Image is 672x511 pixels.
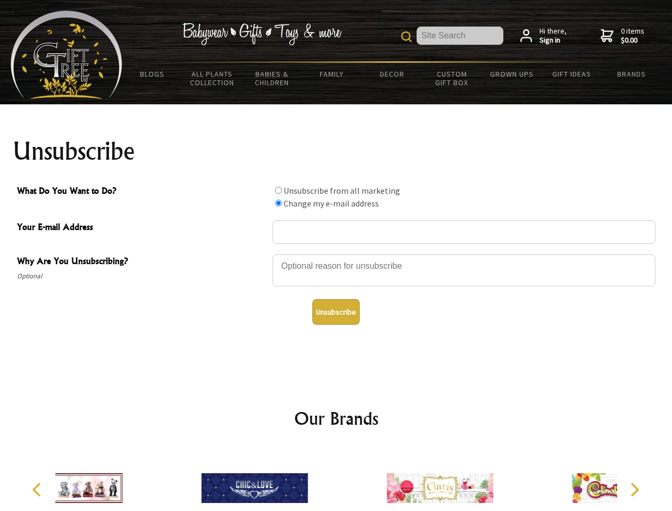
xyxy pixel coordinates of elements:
[621,26,644,45] span: 0 items
[242,63,302,94] a: Babies & Children
[284,185,400,196] label: Unsubscribe from all marketing
[275,200,282,207] input: What Do You Want to Do?
[401,31,412,42] img: product search
[482,63,542,85] a: Grown Ups
[312,299,360,325] button: Unsubscribe
[540,27,567,45] span: Hi there,
[623,478,646,501] button: Next
[17,184,267,200] span: What Do You Want to Do?
[362,63,422,85] a: Decor
[272,254,656,286] textarea: Why Are You Unsubscribing?
[13,138,660,164] h1: Unsubscribe
[21,406,651,431] h2: Our Brands
[275,187,282,194] input: What Do You Want to Do?
[17,254,267,270] span: Why Are You Unsubscribing?
[11,11,122,99] img: Babyware - Gifts - Toys and more...
[621,36,644,45] strong: $0.00
[17,270,267,283] span: Optional
[284,198,379,209] label: Change my e-mail address
[601,27,644,45] a: 0 items$0.00
[520,27,567,45] a: Hi there,Sign in
[272,220,656,244] input: Your E-mail Address
[602,63,662,85] a: Brands
[27,478,50,501] button: Previous
[417,27,503,45] input: Site Search
[422,63,482,94] a: Custom Gift Box
[182,63,243,94] a: All Plants Collection
[540,36,567,45] strong: Sign in
[542,63,602,85] a: Gift Ideas
[302,63,362,85] a: Family
[17,220,267,236] span: Your E-mail Address
[182,23,342,45] img: Babywear - Gifts - Toys & more
[122,63,182,85] a: BLOGS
